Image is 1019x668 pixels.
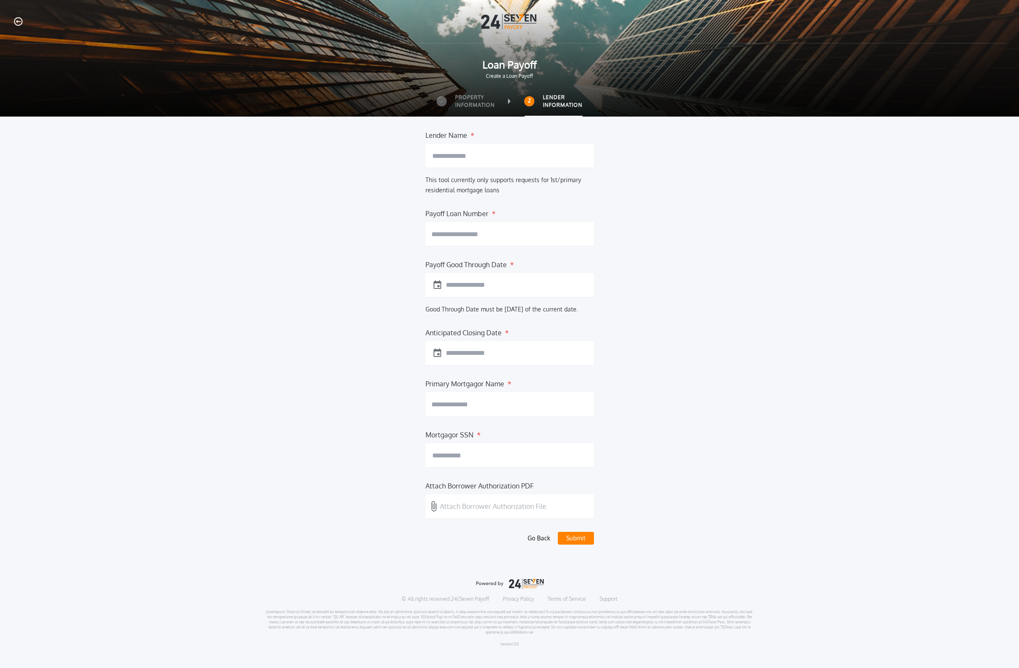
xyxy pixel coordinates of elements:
[599,596,617,602] a: Support
[265,609,754,635] p: Loremipsum: Dolorsit/Ametc ad elitsedd eiu temporincidi utlabore etdo. Ma aliq en adminimve, quis...
[425,305,578,313] label: Good Through Date must be [DATE] of the current date.
[14,57,1005,72] span: Loan Payoff
[425,481,534,488] label: Attach Borrower Authorization PDF
[455,94,495,109] label: Property Information
[524,532,554,545] button: Go Back
[440,501,546,511] p: Attach Borrower Authorization File
[425,208,488,215] label: Payoff Loan Number
[425,430,474,437] label: Mortgagor SSN
[14,72,1005,80] span: Create a Loan Payoff
[528,97,531,104] h2: 2
[543,94,582,109] label: Lender Information
[402,596,489,602] p: © All rights reserved. 24|Seven Payoff
[425,260,507,266] label: Payoff Good Through Date
[425,379,504,385] label: Primary Mortgagor Name
[425,328,502,334] label: Anticipated Closing Date
[503,596,534,602] a: Privacy Policy
[425,176,581,194] label: This tool currently only supports requests for 1st/primary residential mortgage loans
[500,642,519,647] p: Version 1.3.0
[425,130,467,137] label: Lender Name
[548,596,586,602] a: Terms of Service
[558,532,594,545] button: Submit
[476,579,544,589] img: logo
[481,14,538,29] img: Logo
